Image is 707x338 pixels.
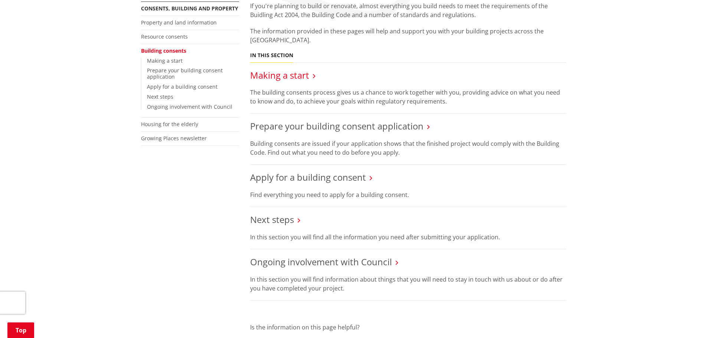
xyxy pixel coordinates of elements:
a: Apply for a building consent [250,171,366,183]
a: Apply for a building consent [147,83,217,90]
h5: In this section [250,52,293,59]
p: The building consents process gives us a chance to work together with you, providing advice on wh... [250,88,566,106]
a: Prepare your building consent application [147,67,223,80]
p: In this section you will find all the information you need after submitting your application. [250,233,566,242]
p: In this section you will find information about things that you will need to stay in touch with u... [250,275,566,293]
iframe: Messenger Launcher [673,307,700,334]
a: Resource consents [141,33,188,40]
a: Ongoing involvement with Council [147,103,232,110]
a: Making a start [147,57,183,64]
a: Property and land information [141,19,217,26]
a: Building consents [141,47,186,54]
a: Top [7,322,34,338]
a: Housing for the elderly [141,121,198,128]
a: Making a start [250,69,309,81]
a: Next steps [147,93,173,100]
a: Ongoing involvement with Council [250,256,392,268]
p: The information provided in these pages will help and support you with your building projects acr... [250,27,566,45]
a: Next steps [250,213,294,226]
a: Growing Places newsletter [141,135,207,142]
a: Prepare your building consent application [250,120,423,132]
p: If you're planning to build or renovate, almost everything you build needs to meet the requiremen... [250,1,566,19]
p: Find everything you need to apply for a building consent. [250,190,566,199]
p: Is the information on this page helpful? [250,323,566,332]
a: Consents, building and property [141,5,238,12]
p: Building consents are issued if your application shows that the finished project would comply wit... [250,139,566,157]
